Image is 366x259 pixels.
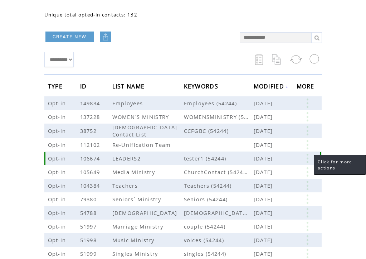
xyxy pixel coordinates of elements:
[45,32,94,42] a: CREATE NEW
[184,127,254,134] span: CCFGBC (54244)
[254,168,275,176] span: [DATE]
[80,100,102,107] span: 149834
[112,81,147,94] span: LIST NAME
[184,236,254,244] span: voices (54244)
[48,168,68,176] span: Opt-in
[184,81,220,94] span: KEYWORDS
[184,168,254,176] span: ChurchContact (54244)
[112,196,163,203] span: Seniors` Ministry
[48,236,68,244] span: Opt-in
[80,127,99,134] span: 38752
[254,100,275,107] span: [DATE]
[80,209,99,216] span: 54788
[48,141,68,148] span: Opt-in
[80,141,102,148] span: 112102
[112,236,156,244] span: Music Ministry
[254,155,275,162] span: [DATE]
[112,113,171,120] span: WOMEN`S MINISTRY
[112,223,165,230] span: Marriage Ministry
[184,223,254,230] span: couple (54244)
[254,182,275,189] span: [DATE]
[48,250,68,257] span: Opt-in
[254,250,275,257] span: [DATE]
[254,223,275,230] span: [DATE]
[112,141,173,148] span: Re-Unification Team
[80,84,89,88] a: ID
[112,155,143,162] span: LEADERS2
[48,81,65,94] span: TYPE
[318,159,352,171] span: Click for more actions
[112,168,157,176] span: Media Ministry
[184,155,254,162] span: tester1 (54244)
[80,182,102,189] span: 104384
[184,250,254,257] span: singles (54244)
[80,113,102,120] span: 137228
[112,182,140,189] span: Teachers
[254,141,275,148] span: [DATE]
[254,236,275,244] span: [DATE]
[297,81,316,94] span: MORE
[48,84,65,88] a: TYPE
[184,196,254,203] span: Seniors (54244)
[80,155,102,162] span: 106674
[254,127,275,134] span: [DATE]
[254,84,289,88] a: MODIFIED↓
[48,113,68,120] span: Opt-in
[48,196,68,203] span: Opt-in
[44,11,138,18] span: Unique total opted-in contacts: 132
[112,209,179,216] span: [DEMOGRAPHIC_DATA]
[80,223,99,230] span: 51997
[48,127,68,134] span: Opt-in
[80,81,89,94] span: ID
[48,209,68,216] span: Opt-in
[184,209,254,216] span: churchfit (54244)
[80,236,99,244] span: 51998
[184,113,254,120] span: WOMENSMINISTRY (54244)
[48,100,68,107] span: Opt-in
[184,84,220,88] a: KEYWORDS
[112,84,147,88] a: LIST NAME
[184,182,254,189] span: Teachers (54244)
[254,196,275,203] span: [DATE]
[254,209,275,216] span: [DATE]
[184,100,254,107] span: Employees (54244)
[112,100,145,107] span: Employees
[48,182,68,189] span: Opt-in
[112,250,160,257] span: Singles Ministry
[80,168,102,176] span: 105649
[80,196,99,203] span: 79380
[254,81,286,94] span: MODIFIED
[254,113,275,120] span: [DATE]
[80,250,99,257] span: 51999
[112,124,177,138] span: [DEMOGRAPHIC_DATA] Contact List
[48,155,68,162] span: Opt-in
[48,223,68,230] span: Opt-in
[102,33,109,40] img: upload.png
